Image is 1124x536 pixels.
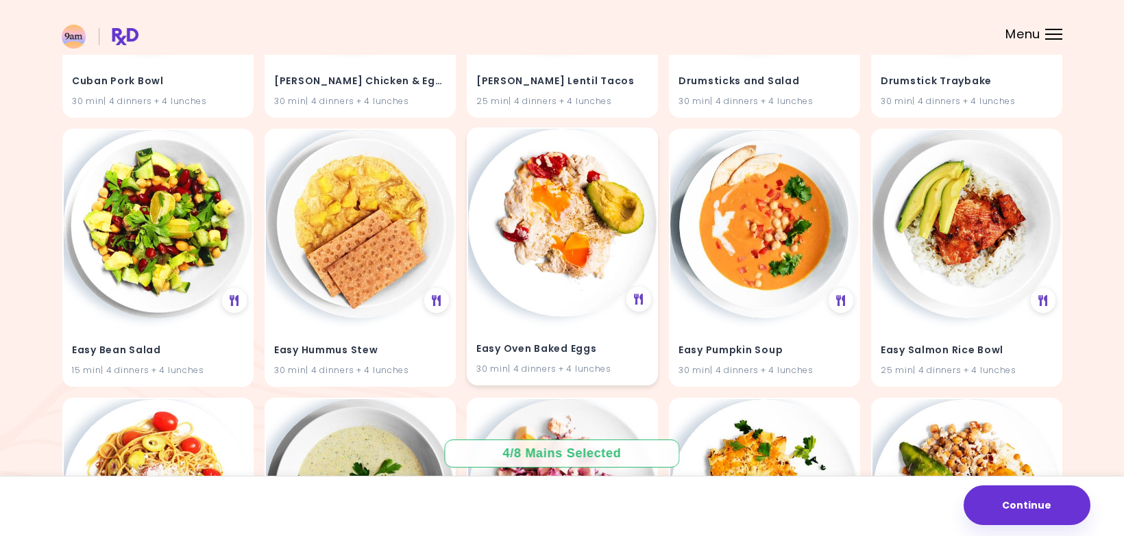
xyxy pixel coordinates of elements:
[222,288,247,313] div: See Meal Plan
[881,95,1053,108] div: 30 min | 4 dinners + 4 lunches
[274,95,446,108] div: 30 min | 4 dinners + 4 lunches
[476,71,648,92] h4: Curry Lentil Tacos
[679,340,851,361] h4: Easy Pumpkin Soup
[1031,288,1055,313] div: See Meal Plan
[626,287,651,311] div: See Meal Plan
[274,363,446,377] div: 30 min | 4 dinners + 4 lunches
[476,362,648,375] div: 30 min | 4 dinners + 4 lunches
[274,71,446,92] h4: Curry Chicken & Eggs
[62,25,138,49] img: RxDiet
[829,288,853,313] div: See Meal Plan
[679,363,851,377] div: 30 min | 4 dinners + 4 lunches
[72,95,244,108] div: 30 min | 4 dinners + 4 lunches
[679,95,851,108] div: 30 min | 4 dinners + 4 lunches
[72,71,244,92] h4: Cuban Pork Bowl
[493,445,631,462] div: 4 / 8 Mains Selected
[476,338,648,360] h4: Easy Oven Baked Eggs
[964,485,1090,525] button: Continue
[476,95,648,108] div: 25 min | 4 dinners + 4 lunches
[881,340,1053,361] h4: Easy Salmon Rice Bowl
[679,71,851,92] h4: Drumsticks and Salad
[881,363,1053,377] div: 25 min | 4 dinners + 4 lunches
[72,340,244,361] h4: Easy Bean Salad
[1005,28,1040,40] span: Menu
[72,363,244,377] div: 15 min | 4 dinners + 4 lunches
[881,71,1053,92] h4: Drumstick Traybake
[424,288,449,313] div: See Meal Plan
[274,340,446,361] h4: Easy Hummus Stew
